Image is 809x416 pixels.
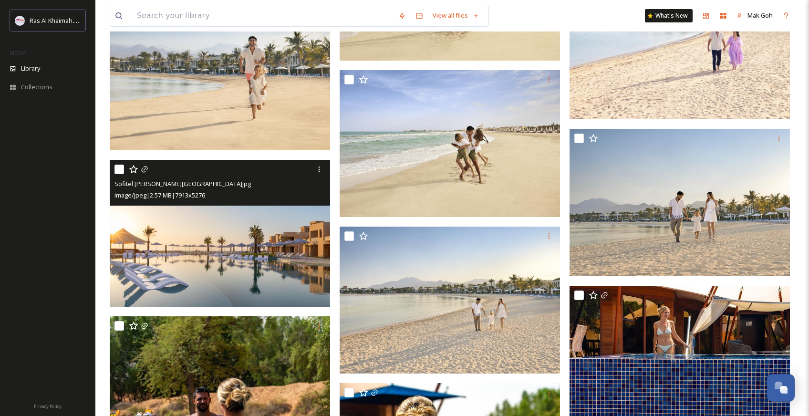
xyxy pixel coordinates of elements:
input: Search your library [132,5,394,26]
a: Privacy Policy [34,400,62,411]
span: Privacy Policy [34,403,62,409]
button: Open Chat [767,374,795,402]
span: MEDIA [10,49,26,56]
span: image/jpeg | 2.57 MB | 7913 x 5276 [114,191,205,199]
img: Family on the beach .tif [110,3,330,150]
a: View all files [428,6,484,25]
span: Library [21,64,40,73]
span: Ras Al Khaimah Tourism Development Authority [30,16,165,25]
span: Mak Goh [747,11,773,20]
img: Family on the beach .tif [340,227,560,374]
img: Family on the beach .tif [570,129,790,276]
a: What's New [645,9,693,22]
span: Collections [21,83,52,92]
span: Sofitel [PERSON_NAME][GEOGRAPHIC_DATA]jpg [114,179,251,188]
img: Family on the beach .tif [340,70,560,217]
img: Sofitel Al Hamra Beach Resort.jpg [110,160,330,307]
img: Logo_RAKTDA_RGB-01.png [15,16,25,25]
a: Mak Goh [732,6,778,25]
